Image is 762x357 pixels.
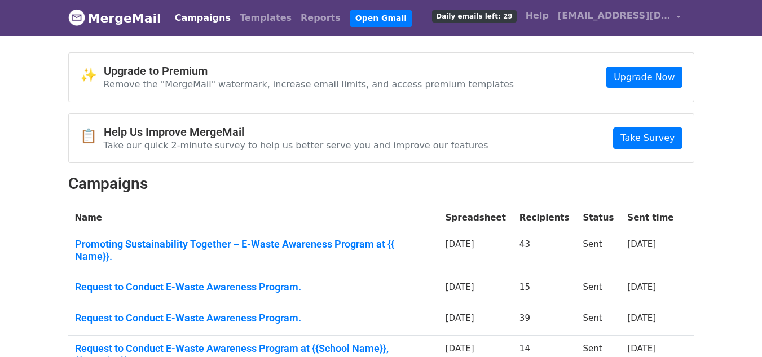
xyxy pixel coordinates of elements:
[350,10,412,27] a: Open Gmail
[513,274,576,305] td: 15
[627,343,656,354] a: [DATE]
[104,78,514,90] p: Remove the "MergeMail" watermark, increase email limits, and access premium templates
[68,205,439,231] th: Name
[428,5,521,27] a: Daily emails left: 29
[439,274,513,305] td: [DATE]
[576,205,620,231] th: Status
[439,231,513,274] td: [DATE]
[75,281,432,293] a: Request to Conduct E-Waste Awareness Program.
[104,64,514,78] h4: Upgrade to Premium
[513,305,576,336] td: 39
[627,313,656,323] a: [DATE]
[68,174,694,193] h2: Campaigns
[80,128,104,144] span: 📋
[68,6,161,30] a: MergeMail
[104,139,488,151] p: Take our quick 2-minute survey to help us better serve you and improve our features
[235,7,296,29] a: Templates
[576,274,620,305] td: Sent
[170,7,235,29] a: Campaigns
[104,125,488,139] h4: Help Us Improve MergeMail
[80,67,104,83] span: ✨
[75,238,432,262] a: Promoting Sustainability Together – E-Waste Awareness Program at {{ Name}}.
[439,205,513,231] th: Spreadsheet
[606,67,682,88] a: Upgrade Now
[513,205,576,231] th: Recipients
[576,305,620,336] td: Sent
[576,231,620,274] td: Sent
[627,239,656,249] a: [DATE]
[627,282,656,292] a: [DATE]
[68,9,85,26] img: MergeMail logo
[521,5,553,27] a: Help
[75,312,432,324] a: Request to Conduct E-Waste Awareness Program.
[513,231,576,274] td: 43
[439,305,513,336] td: [DATE]
[558,9,671,23] span: [EMAIL_ADDRESS][DOMAIN_NAME]
[620,205,680,231] th: Sent time
[296,7,345,29] a: Reports
[613,127,682,149] a: Take Survey
[432,10,516,23] span: Daily emails left: 29
[553,5,685,31] a: [EMAIL_ADDRESS][DOMAIN_NAME]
